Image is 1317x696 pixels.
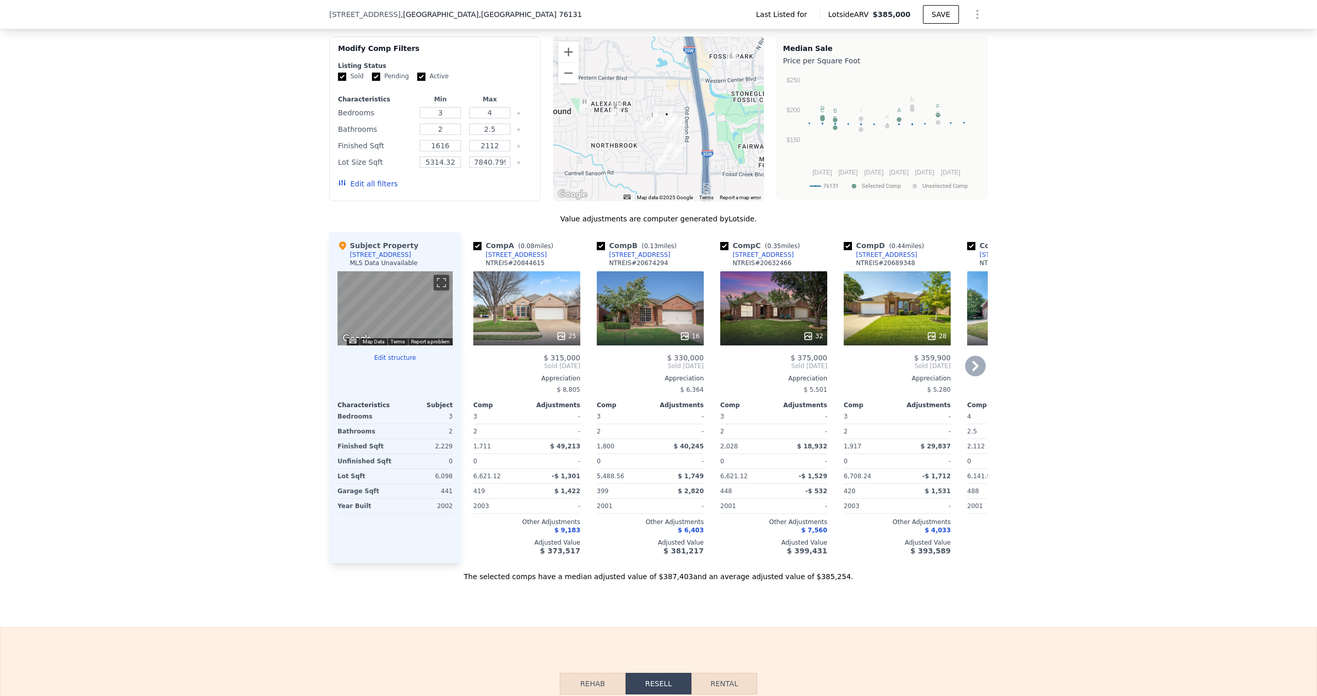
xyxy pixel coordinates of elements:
div: - [899,499,951,513]
span: 1,711 [473,443,491,450]
div: Modify Comp Filters [338,43,532,62]
span: 3 [844,413,848,420]
div: Other Adjustments [844,518,951,526]
div: Adjustments [527,401,580,409]
text: [DATE] [941,169,960,176]
span: $ 1,531 [925,488,951,495]
div: Other Adjustments [473,518,580,526]
div: Adjusted Value [967,538,1074,547]
span: $ 1,422 [555,488,580,495]
span: $ 8,805 [557,386,580,393]
span: $ 4,033 [925,527,951,534]
div: Garage Sqft [337,484,393,498]
input: Pending [372,73,380,81]
div: Max [467,95,512,103]
label: Active [417,72,449,81]
span: 488 [967,488,979,495]
span: $ 393,589 [911,547,951,555]
div: - [529,499,580,513]
span: 3 [597,413,601,420]
div: Unfinished Sqft [337,454,393,468]
div: Price per Square Foot [783,54,981,68]
span: 419 [473,488,485,495]
div: NTREIS # 20704574 [980,259,1039,267]
span: 399 [597,488,609,495]
span: $ 6,364 [680,386,704,393]
span: 2,112 [967,443,985,450]
div: 2737 Silver Hill Dr [666,114,677,132]
span: 0 [967,458,971,465]
div: 6,098 [397,469,453,483]
span: 4 [967,413,971,420]
div: - [899,409,951,424]
div: Listing Status [338,62,532,70]
div: 2721 Flint Rock Dr [663,141,674,159]
span: $ 6,403 [678,527,704,534]
img: Google [340,332,374,345]
span: 2,028 [720,443,738,450]
div: [STREET_ADDRESS] [350,251,411,259]
text: E [833,116,837,122]
span: $ 381,217 [664,547,704,555]
div: Lot Size Sqft [338,155,414,169]
text: L [911,95,914,101]
span: 0 [720,458,724,465]
button: Zoom out [558,63,579,83]
span: $ 315,000 [544,354,580,362]
span: Sold [DATE] [597,362,704,370]
div: Adjustments [650,401,704,409]
div: Median Sale [783,43,981,54]
button: Rehab [560,673,626,694]
div: 5936 Center Ridge Dr [663,117,674,134]
div: 3 [397,409,453,424]
div: 2637 Silver Hill Dr [643,114,654,131]
div: 25 [556,331,576,341]
div: Other Adjustments [967,518,1074,526]
span: 5,488.56 [597,473,624,480]
button: Zoom in [558,42,579,62]
span: 0 [844,458,848,465]
text: $200 [787,107,800,114]
div: Adjusted Value [844,538,951,547]
button: Clear [517,161,521,165]
text: [DATE] [839,169,858,176]
a: [STREET_ADDRESS] [720,251,794,259]
img: Google [556,188,590,201]
div: Comp B [597,240,681,251]
a: [STREET_ADDRESS] [473,251,547,259]
div: 2 [397,424,453,439]
div: Bedrooms [337,409,393,424]
label: Pending [372,72,409,81]
span: -$ 1,301 [552,473,580,480]
button: Rental [691,673,757,694]
div: Appreciation [473,374,580,382]
span: $ 7,560 [802,527,827,534]
text: K [885,114,889,120]
div: Adjusted Value [473,538,580,547]
button: Resell [626,673,691,694]
div: Adjustments [897,401,951,409]
div: - [776,454,827,468]
text: G [936,110,940,116]
div: Appreciation [844,374,951,382]
a: Open this area in Google Maps (opens a new window) [556,188,590,201]
div: Adjusted Value [720,538,827,547]
div: Comp C [720,240,804,251]
span: 6,621.12 [473,473,501,480]
div: 16 [680,331,700,341]
div: Comp [473,401,527,409]
span: 6,708.24 [844,473,871,480]
span: Lotside ARV [828,9,873,20]
span: Map data ©2025 Google [637,195,693,200]
label: Sold [338,72,364,81]
a: [STREET_ADDRESS] [844,251,917,259]
div: 2002 [397,499,453,513]
div: NTREIS # 20632466 [733,259,792,267]
div: Appreciation [967,374,1074,382]
div: Adjustments [774,401,827,409]
span: 3 [720,413,724,420]
div: 32 [803,331,823,341]
span: 6,141.96 [967,473,994,480]
span: Sold [DATE] [844,362,951,370]
div: Comp [967,401,1021,409]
